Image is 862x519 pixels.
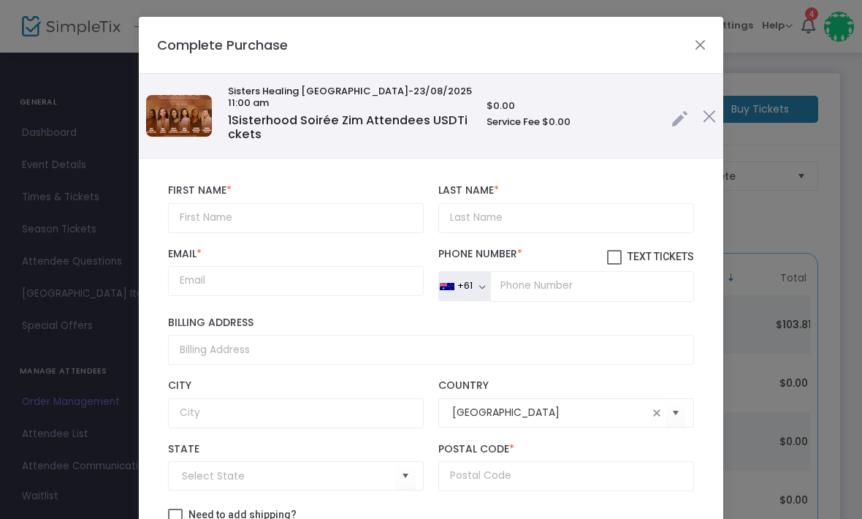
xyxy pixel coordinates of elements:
[452,405,648,420] input: Select Country
[228,112,468,143] span: Sisterhood Soirée Zim Attendees USD
[665,398,686,428] button: Select
[490,271,694,302] input: Phone Number
[395,461,416,491] button: Select
[168,443,424,456] label: State
[628,251,694,262] span: Text Tickets
[691,35,710,54] button: Close
[228,112,468,143] span: Tickets
[146,95,212,137] img: 638870273884155356DRAFT-SisterhoodSoireeFlyer.png
[168,335,694,365] input: Billing Address
[703,110,716,123] img: cross.png
[487,116,657,128] h6: Service Fee $0.00
[487,100,657,112] h6: $0.00
[438,203,694,233] input: Last Name
[168,317,694,330] label: Billing Address
[228,84,472,110] span: -23/08/2025 11:00 am
[168,398,424,428] input: City
[168,184,424,197] label: First Name
[438,271,490,302] button: +61
[168,266,424,296] input: Email
[228,112,232,129] span: 1
[438,461,694,491] input: Postal Code
[168,248,424,261] label: Email
[648,404,665,422] span: clear
[182,469,395,484] input: Select State
[457,280,473,292] div: +61
[438,184,694,197] label: Last Name
[168,379,424,393] label: City
[438,379,694,393] label: Country
[157,35,288,55] h4: Complete Purchase
[438,443,694,456] label: Postal Code
[168,203,424,233] input: First Name
[228,86,472,108] h6: Sisters Healing [GEOGRAPHIC_DATA]
[438,248,694,265] label: Phone Number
